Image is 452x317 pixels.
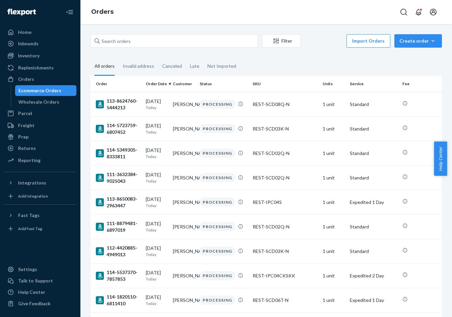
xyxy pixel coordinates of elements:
[200,271,235,280] div: PROCESSING
[18,76,34,83] div: Orders
[4,210,76,221] button: Fast Tags
[320,116,347,141] td: 1 unit
[146,105,167,110] p: Today
[86,2,119,22] ol: breadcrumbs
[200,247,235,256] div: PROCESSING
[427,5,440,19] button: Open account menu
[4,177,76,188] button: Integrations
[350,199,397,206] p: Expedited 1 Day
[200,296,235,305] div: PROCESSING
[4,191,76,202] a: Add Integration
[200,124,235,133] div: PROCESSING
[170,190,197,214] td: [PERSON_NAME]
[320,214,347,239] td: 1 unit
[18,145,36,152] div: Returns
[320,190,347,214] td: 1 unit
[4,223,76,234] a: Add Fast Tag
[200,149,235,158] div: PROCESSING
[253,199,318,206] div: REST-IPC04S
[4,62,76,73] a: Replenishments
[4,108,76,119] a: Parcel
[18,134,28,140] div: Prep
[18,64,54,71] div: Replenishments
[18,266,37,273] div: Settings
[4,120,76,131] a: Freight
[96,147,140,160] div: 114-5349305-8333811
[90,76,143,92] th: Order
[146,147,167,159] div: [DATE]
[146,122,167,135] div: [DATE]
[4,298,76,309] button: Give Feedback
[146,227,167,233] p: Today
[90,34,258,48] input: Search orders
[200,173,235,182] div: PROCESSING
[123,57,154,75] div: Invalid address
[397,5,410,19] button: Open Search Box
[200,222,235,231] div: PROCESSING
[253,150,318,157] div: REST-SCD02Q-N
[96,269,140,282] div: 114-5537370-7857853
[146,276,167,282] p: Today
[18,277,53,284] div: Talk to Support
[190,57,199,75] div: Late
[18,300,51,307] div: Give Feedback
[350,150,397,157] p: Standard
[200,100,235,109] div: PROCESSING
[350,101,397,108] p: Standard
[146,98,167,110] div: [DATE]
[146,294,167,306] div: [DATE]
[146,252,167,257] p: Today
[4,38,76,49] a: Inbounds
[4,50,76,61] a: Inventory
[170,214,197,239] td: [PERSON_NAME]
[197,76,250,92] th: Status
[170,239,197,263] td: [PERSON_NAME]
[96,196,140,209] div: 113-8650083-2963447
[170,288,197,312] td: [PERSON_NAME]
[170,263,197,288] td: [PERSON_NAME]
[350,125,397,132] p: Standard
[253,223,318,230] div: REST-SCD02Q-N
[146,154,167,159] p: Today
[200,198,235,207] div: PROCESSING
[4,287,76,298] a: Help Center
[146,196,167,208] div: [DATE]
[18,52,40,59] div: Inventory
[146,171,167,184] div: [DATE]
[320,288,347,312] td: 1 unit
[15,85,77,96] a: Ecommerce Orders
[320,239,347,263] td: 1 unit
[350,297,397,304] p: Expedited 1 Day
[96,245,140,258] div: 112-4420885-4949013
[434,142,447,176] button: Help Center
[253,101,318,108] div: REST-SCD08Q-N
[96,171,140,184] div: 111-3632384-9025043
[18,179,46,186] div: Integrations
[4,264,76,275] a: Settings
[400,76,442,92] th: Fee
[18,110,32,117] div: Parcel
[146,129,167,135] p: Today
[18,193,48,199] div: Add Integration
[394,34,442,48] button: Create order
[96,122,140,136] div: 114-5723759-6807452
[320,76,347,92] th: Units
[320,141,347,165] td: 1 unit
[96,98,140,111] div: 113-8624760-5444213
[4,74,76,85] a: Orders
[143,76,170,92] th: Order Date
[146,203,167,208] p: Today
[146,301,167,306] p: Today
[162,57,182,75] div: Canceled
[18,87,61,94] div: Ecommerce Orders
[146,269,167,282] div: [DATE]
[18,226,42,231] div: Add Fast Tag
[253,297,318,304] div: REST-SCD06T-N
[94,57,115,76] div: All orders
[170,116,197,141] td: [PERSON_NAME]
[4,27,76,38] a: Home
[170,165,197,190] td: [PERSON_NAME]
[18,99,59,105] div: Wholesale Orders
[18,289,45,296] div: Help Center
